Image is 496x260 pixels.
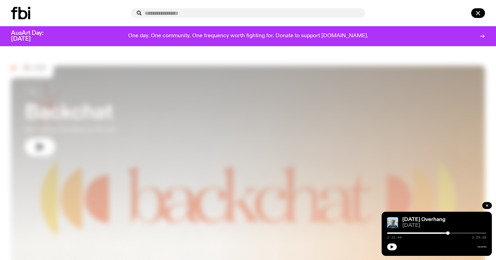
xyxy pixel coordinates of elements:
span: [DATE] [402,223,486,228]
h3: AusArt Day: [DATE] [11,30,55,42]
p: One day. One community. One frequency worth fighting for. Donate to support [DOMAIN_NAME]. [128,33,368,39]
span: 2:29:58 [472,236,486,239]
a: [DATE] Overhang [402,217,445,222]
span: 1:31:44 [387,236,402,239]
